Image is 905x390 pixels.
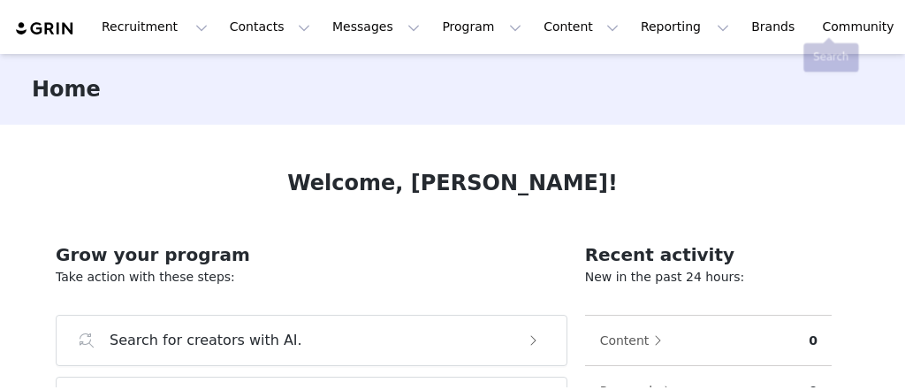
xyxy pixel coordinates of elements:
[32,73,101,105] h3: Home
[809,332,818,350] p: 0
[322,7,430,47] button: Messages
[56,268,567,287] p: Take action with these steps:
[741,7,810,47] a: Brands
[630,7,740,47] button: Reporting
[56,315,567,366] button: Search for creators with AI.
[14,20,76,37] img: grin logo
[219,7,321,47] button: Contacts
[431,7,532,47] button: Program
[585,241,832,268] h2: Recent activity
[599,326,672,355] button: Content
[110,330,302,351] h3: Search for creators with AI.
[56,241,567,268] h2: Grow your program
[91,7,218,47] button: Recruitment
[585,268,832,287] p: New in the past 24 hours:
[533,7,629,47] button: Content
[287,167,618,199] h1: Welcome, [PERSON_NAME]!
